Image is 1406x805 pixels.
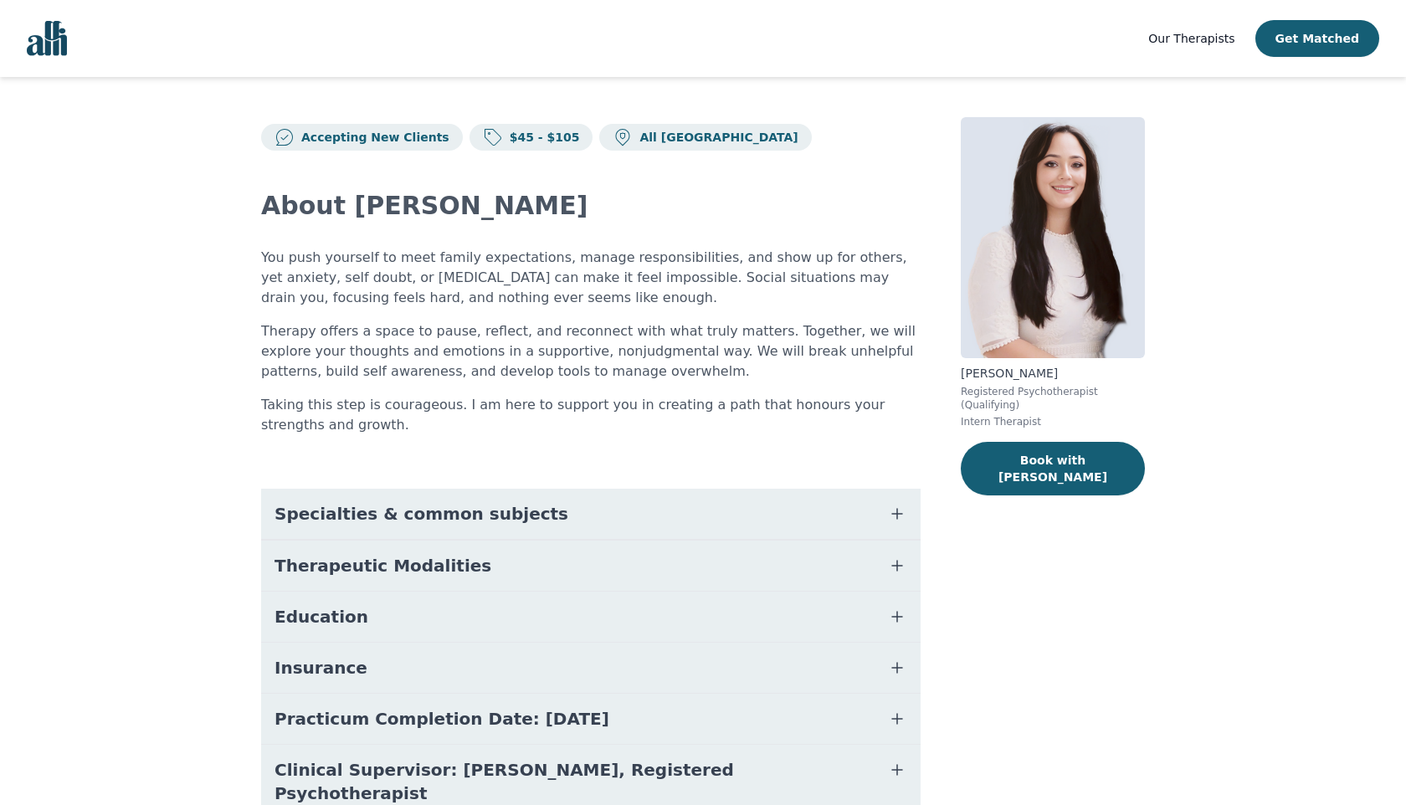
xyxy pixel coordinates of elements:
[275,656,367,679] span: Insurance
[961,415,1145,428] p: Intern Therapist
[275,707,609,731] span: Practicum Completion Date: [DATE]
[961,365,1145,382] p: [PERSON_NAME]
[261,541,921,591] button: Therapeutic Modalities
[261,694,921,744] button: Practicum Completion Date: [DATE]
[1148,28,1234,49] a: Our Therapists
[261,191,921,221] h2: About [PERSON_NAME]
[261,489,921,539] button: Specialties & common subjects
[275,554,491,577] span: Therapeutic Modalities
[275,605,368,628] span: Education
[27,21,67,56] img: alli logo
[261,592,921,642] button: Education
[961,117,1145,358] img: Gloria_Zambrano
[1148,32,1234,45] span: Our Therapists
[261,321,921,382] p: Therapy offers a space to pause, reflect, and reconnect with what truly matters. Together, we wil...
[261,643,921,693] button: Insurance
[1255,20,1379,57] button: Get Matched
[275,502,568,526] span: Specialties & common subjects
[961,442,1145,495] button: Book with [PERSON_NAME]
[633,129,798,146] p: All [GEOGRAPHIC_DATA]
[961,385,1145,412] p: Registered Psychotherapist (Qualifying)
[261,395,921,435] p: Taking this step is courageous. I am here to support you in creating a path that honours your str...
[261,248,921,308] p: You push yourself to meet family expectations, manage responsibilities, and show up for others, y...
[503,129,580,146] p: $45 - $105
[295,129,449,146] p: Accepting New Clients
[275,758,867,805] span: Clinical Supervisor: [PERSON_NAME], Registered Psychotherapist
